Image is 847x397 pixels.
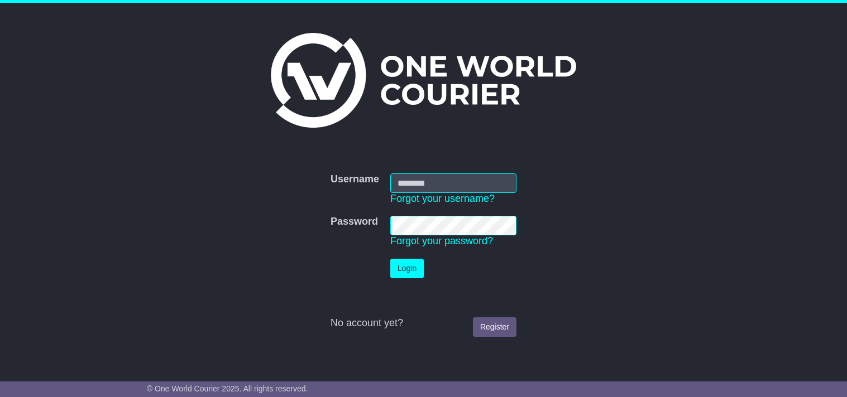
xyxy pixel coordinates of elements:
[390,193,495,204] a: Forgot your username?
[390,259,424,278] button: Login
[331,317,516,330] div: No account yet?
[331,216,378,228] label: Password
[271,33,576,128] img: One World
[390,235,493,246] a: Forgot your password?
[147,384,308,393] span: © One World Courier 2025. All rights reserved.
[473,317,516,337] a: Register
[331,173,379,186] label: Username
